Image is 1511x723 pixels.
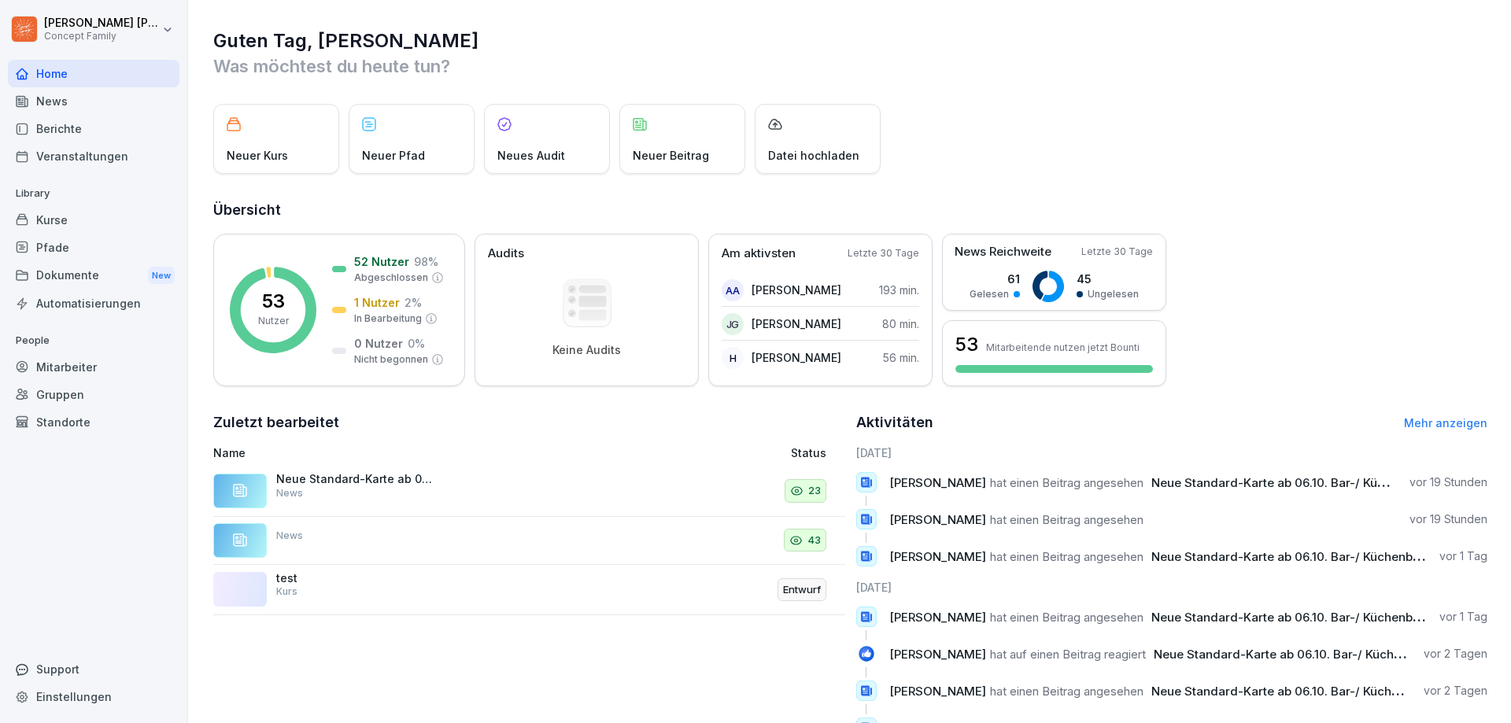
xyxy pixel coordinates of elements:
p: [PERSON_NAME] [PERSON_NAME] [44,17,159,30]
p: Nicht begonnen [354,352,428,367]
a: Neue Standard-Karte ab 06.10. Bar-/ Küchenbuch siehe Dokumente (folgt in kürze)News23 [213,466,845,517]
h1: Guten Tag, [PERSON_NAME] [213,28,1487,53]
p: Neuer Beitrag [633,147,709,164]
p: 98 % [414,253,438,270]
p: Library [8,181,179,206]
p: Am aktivsten [722,245,796,263]
p: Was möchtest du heute tun? [213,53,1487,79]
h6: [DATE] [856,579,1488,596]
p: News Reichweite [955,243,1051,261]
a: Veranstaltungen [8,142,179,170]
p: 80 min. [882,315,919,332]
p: 61 [970,271,1020,287]
a: Berichte [8,115,179,142]
p: vor 1 Tag [1439,609,1487,625]
p: 193 min. [879,282,919,298]
h6: [DATE] [856,444,1488,461]
p: vor 1 Tag [1439,548,1487,564]
p: Keine Audits [552,343,621,357]
span: hat einen Beitrag angesehen [990,475,1143,490]
span: [PERSON_NAME] [889,647,986,662]
p: vor 2 Tagen [1424,683,1487,699]
h2: Aktivitäten [856,411,933,433]
p: Mitarbeitende nutzen jetzt Bounti [986,341,1140,353]
span: [PERSON_NAME] [889,512,986,527]
a: Mehr anzeigen [1404,416,1487,430]
a: Standorte [8,408,179,436]
span: hat auf einen Beitrag reagiert [990,647,1146,662]
p: Name [213,444,609,461]
p: Entwurf [783,582,821,598]
p: Datei hochladen [768,147,859,164]
span: [PERSON_NAME] [889,610,986,625]
p: News [276,529,303,543]
p: Letzte 30 Tage [848,246,919,260]
p: Concept Family [44,31,159,42]
p: vor 19 Stunden [1409,474,1487,490]
p: 43 [807,533,821,548]
p: Gelesen [970,287,1009,301]
p: [PERSON_NAME] [752,282,841,298]
div: H [722,347,744,369]
p: vor 2 Tagen [1424,646,1487,662]
span: hat einen Beitrag angesehen [990,549,1143,564]
h3: 53 [955,331,978,358]
p: [PERSON_NAME] [752,315,841,332]
a: Pfade [8,234,179,261]
p: 53 [262,292,285,311]
a: Einstellungen [8,683,179,710]
span: hat einen Beitrag angesehen [990,610,1143,625]
p: Abgeschlossen [354,271,428,285]
p: test [276,571,434,585]
span: [PERSON_NAME] [889,684,986,699]
p: Status [791,444,826,461]
p: vor 19 Stunden [1409,511,1487,527]
p: Letzte 30 Tage [1081,245,1153,259]
p: 2 % [405,294,422,311]
p: 1 Nutzer [354,294,400,311]
a: Home [8,60,179,87]
p: Neuer Pfad [362,147,425,164]
span: hat einen Beitrag angesehen [990,512,1143,527]
span: hat einen Beitrag angesehen [990,684,1143,699]
a: News [8,87,179,115]
p: 23 [808,483,821,499]
p: Neuer Kurs [227,147,288,164]
div: JG [722,313,744,335]
p: Audits [488,245,524,263]
div: New [148,267,175,285]
p: 52 Nutzer [354,253,409,270]
div: AA [722,279,744,301]
p: Ungelesen [1088,287,1139,301]
p: Kurs [276,585,297,599]
a: Automatisierungen [8,290,179,317]
p: [PERSON_NAME] [752,349,841,366]
a: Mitarbeiter [8,353,179,381]
div: Dokumente [8,261,179,290]
p: In Bearbeitung [354,312,422,326]
p: News [276,486,303,500]
p: Nutzer [258,314,289,328]
a: Gruppen [8,381,179,408]
p: 0 % [408,335,425,352]
p: Neue Standard-Karte ab 06.10. Bar-/ Küchenbuch siehe Dokumente (folgt in kürze) [276,472,434,486]
h2: Übersicht [213,199,1487,221]
div: Kurse [8,206,179,234]
h2: Zuletzt bearbeitet [213,411,845,433]
span: [PERSON_NAME] [889,475,986,490]
p: 45 [1077,271,1139,287]
p: People [8,328,179,353]
span: [PERSON_NAME] [889,549,986,564]
p: Neues Audit [497,147,565,164]
a: News43 [213,517,845,565]
p: 56 min. [883,349,919,366]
